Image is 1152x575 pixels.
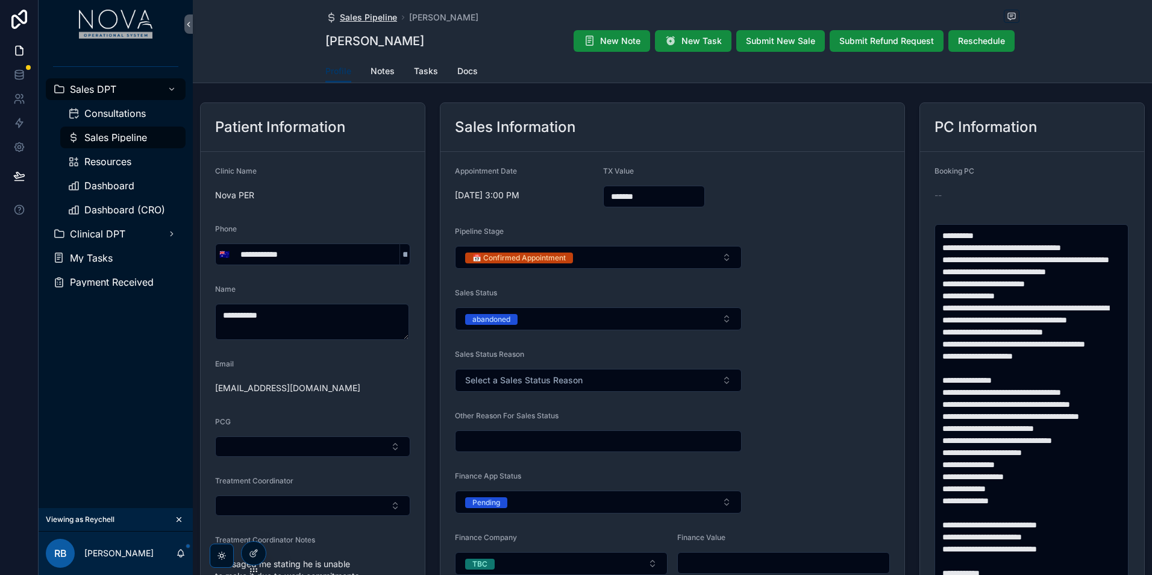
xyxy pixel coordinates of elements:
[455,118,575,137] h2: Sales Information
[455,166,517,175] span: Appointment Date
[934,166,974,175] span: Booking PC
[455,350,524,359] span: Sales Status Reason
[603,166,634,175] span: TX Value
[70,277,154,287] span: Payment Received
[325,65,351,77] span: Profile
[371,60,395,84] a: Notes
[455,533,517,542] span: Finance Company
[958,35,1005,47] span: Reschedule
[600,35,640,47] span: New Note
[215,382,410,394] span: [EMAIL_ADDRESS][DOMAIN_NAME]
[574,30,650,52] button: New Note
[465,374,583,386] span: Select a Sales Status Reason
[215,436,410,457] button: Select Button
[215,476,293,485] span: Treatment Coordinator
[681,35,722,47] span: New Task
[457,60,478,84] a: Docs
[84,547,154,559] p: [PERSON_NAME]
[325,33,424,49] h1: [PERSON_NAME]
[46,247,186,269] a: My Tasks
[215,189,410,201] span: Nova PER
[455,307,742,330] button: Select Button
[215,118,345,137] h2: Patient Information
[340,11,397,24] span: Sales Pipeline
[839,35,934,47] span: Submit Refund Request
[84,157,131,166] span: Resources
[60,127,186,148] a: Sales Pipeline
[677,533,725,542] span: Finance Value
[455,227,504,236] span: Pipeline Stage
[455,189,593,201] span: [DATE] 3:00 PM
[215,166,257,175] span: Clinic Name
[46,78,186,100] a: Sales DPT
[455,288,497,297] span: Sales Status
[934,189,942,201] span: --
[70,229,125,239] span: Clinical DPT
[472,253,566,263] div: 📅 Confirmed Appointment
[655,30,731,52] button: New Task
[70,253,113,263] span: My Tasks
[215,359,234,368] span: Email
[472,497,500,508] div: Pending
[455,552,668,575] button: Select Button
[219,248,230,260] span: 🇦🇺
[736,30,825,52] button: Submit New Sale
[84,133,147,142] span: Sales Pipeline
[46,515,114,524] span: Viewing as Reychell
[60,175,186,196] a: Dashboard
[215,284,236,294] span: Name
[746,35,815,47] span: Submit New Sale
[60,102,186,124] a: Consultations
[46,271,186,293] a: Payment Received
[409,11,478,24] a: [PERSON_NAME]
[215,224,237,233] span: Phone
[60,151,186,172] a: Resources
[472,559,487,570] div: TBC
[46,223,186,245] a: Clinical DPT
[414,60,438,84] a: Tasks
[371,65,395,77] span: Notes
[84,205,165,215] span: Dashboard (CRO)
[414,65,438,77] span: Tasks
[84,108,146,118] span: Consultations
[455,471,521,480] span: Finance App Status
[60,199,186,221] a: Dashboard (CRO)
[54,546,67,561] span: RB
[948,30,1015,52] button: Reschedule
[830,30,944,52] button: Submit Refund Request
[934,118,1037,137] h2: PC Information
[472,314,510,325] div: abandoned
[455,369,742,392] button: Select Button
[215,495,410,516] button: Select Button
[325,11,397,24] a: Sales Pipeline
[216,244,233,265] button: Select Button
[39,48,193,309] div: scrollable content
[215,535,315,544] span: Treatment Coordinator Notes
[84,181,134,190] span: Dashboard
[325,60,351,83] a: Profile
[70,84,116,94] span: Sales DPT
[457,65,478,77] span: Docs
[79,10,153,39] img: App logo
[215,417,231,426] span: PCG
[455,491,742,514] button: Select Button
[455,246,742,269] button: Select Button
[455,411,559,420] span: Other Reason For Sales Status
